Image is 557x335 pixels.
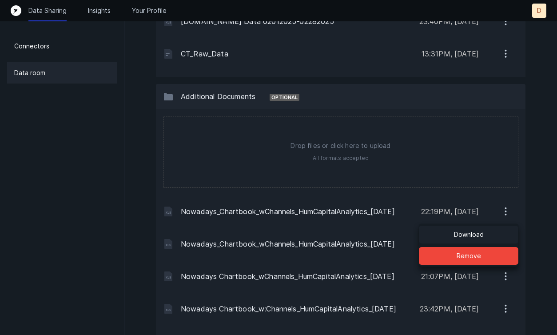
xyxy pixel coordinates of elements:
img: 296775163815d3260c449a3c76d78306.svg [163,206,174,217]
p: Nowadays_Chartbook_wChannels_HumCapitalAnalytics_[DATE] [181,206,414,217]
p: Nowadays Chartbook_w:Channels_HumCapitalAnalytics_[DATE] [181,303,413,314]
p: Connectors [14,41,49,52]
p: Nowadays_Chartbook_wChannels_HumCapitalAnalytics_[DATE] [181,239,414,249]
button: D [532,4,546,18]
a: Connectors [7,36,117,57]
p: D [537,6,541,15]
a: Data Sharing [28,6,67,15]
p: 13:31PM, [DATE] [422,48,479,59]
p: Data room [14,68,45,78]
a: Insights [88,6,111,15]
img: 296775163815d3260c449a3c76d78306.svg [163,303,174,314]
div: Optional [270,94,299,101]
p: 21:07PM, [DATE] [421,271,479,282]
p: Download [454,229,484,240]
p: 22:19PM, [DATE] [421,206,479,217]
img: c824d0ef40f8c5df72e2c3efa9d5d0aa.svg [163,48,174,59]
span: Additional Documents [181,92,255,101]
a: Your Profile [132,6,167,15]
a: Data room [7,62,117,84]
p: Nowadays Chartbook_wChannels_HumCapitalAnalytics_[DATE] [181,271,414,282]
img: 13c8d1aa17ce7ae226531ffb34303e38.svg [163,91,174,102]
p: 23:42PM, [DATE] [420,303,479,314]
p: CT_Raw_Data [181,48,414,59]
img: 296775163815d3260c449a3c76d78306.svg [163,239,174,249]
p: Remove [457,251,481,261]
img: 296775163815d3260c449a3c76d78306.svg [163,271,174,282]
